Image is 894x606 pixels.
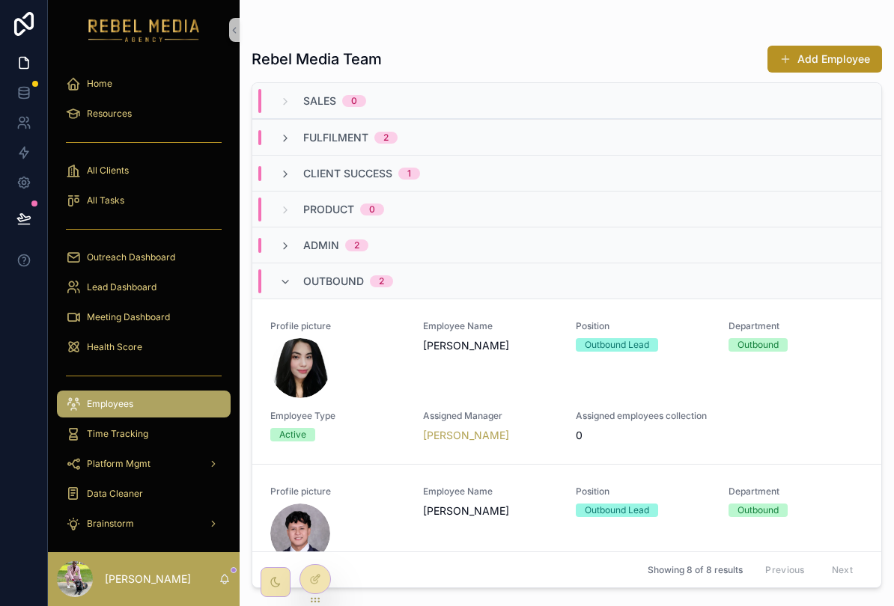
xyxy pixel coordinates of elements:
span: Lead Dashboard [87,281,156,293]
span: [PERSON_NAME] [423,338,558,353]
span: Meeting Dashboard [87,311,170,323]
span: Client Success [303,166,392,181]
div: 2 [379,275,384,287]
h1: Rebel Media Team [252,49,382,70]
span: Outbound [303,274,364,289]
span: Assigned employees collection [576,410,711,422]
span: All Clients [87,165,129,177]
span: [PERSON_NAME] [423,504,558,518]
a: All Tasks [57,187,231,214]
span: Employee Type [270,410,405,422]
a: Time Tracking [57,420,231,447]
span: Department [729,486,863,498]
a: Employees [57,391,231,417]
span: Employee Name [423,486,558,498]
span: Brainstorm [87,518,134,530]
a: Platform Mgmt [57,450,231,477]
span: Admin [303,238,339,253]
span: Department [729,320,863,332]
div: Outbound [738,504,779,517]
span: Profile picture [270,320,405,332]
a: Data Cleaner [57,480,231,507]
div: 0 [351,95,357,107]
a: Resources [57,100,231,127]
span: Profile picture [270,486,405,498]
div: Outbound Lead [585,338,649,352]
div: scrollable content [48,60,240,552]
a: Brainstorm [57,510,231,537]
div: 1 [407,168,411,180]
span: Product [303,202,354,217]
div: Active [279,428,306,441]
a: Meeting Dashboard [57,304,231,331]
div: 0 [369,203,375,215]
span: All Tasks [87,195,124,206]
span: Fulfilment [303,130,368,145]
a: Outreach Dashboard [57,244,231,271]
span: Health Score [87,341,142,353]
span: Platform Mgmt [87,458,150,470]
span: Time Tracking [87,428,148,440]
span: Sales [303,94,336,108]
span: Employee Name [423,320,558,332]
img: App logo [88,18,200,42]
div: 2 [383,132,389,144]
a: Home [57,70,231,97]
button: Add Employee [767,46,882,73]
span: Showing 8 of 8 results [648,564,743,576]
div: Outbound Lead [585,504,649,517]
span: Assigned Manager [423,410,558,422]
span: Employees [87,398,133,410]
div: Outbound [738,338,779,352]
a: Health Score [57,334,231,361]
div: 2 [354,239,359,251]
a: [PERSON_NAME] [423,428,509,443]
span: Position [576,486,711,498]
span: Outreach Dashboard [87,251,175,263]
span: Data Cleaner [87,488,143,500]
p: [PERSON_NAME] [105,572,191,587]
span: Position [576,320,711,332]
a: Profile pictureEmployee Name[PERSON_NAME]PositionOutbound LeadDepartmentOutboundEmployee TypeActi... [252,299,881,464]
span: 0 [576,428,583,443]
a: Lead Dashboard [57,274,231,301]
span: Home [87,78,112,90]
span: Resources [87,108,132,120]
a: All Clients [57,157,231,184]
